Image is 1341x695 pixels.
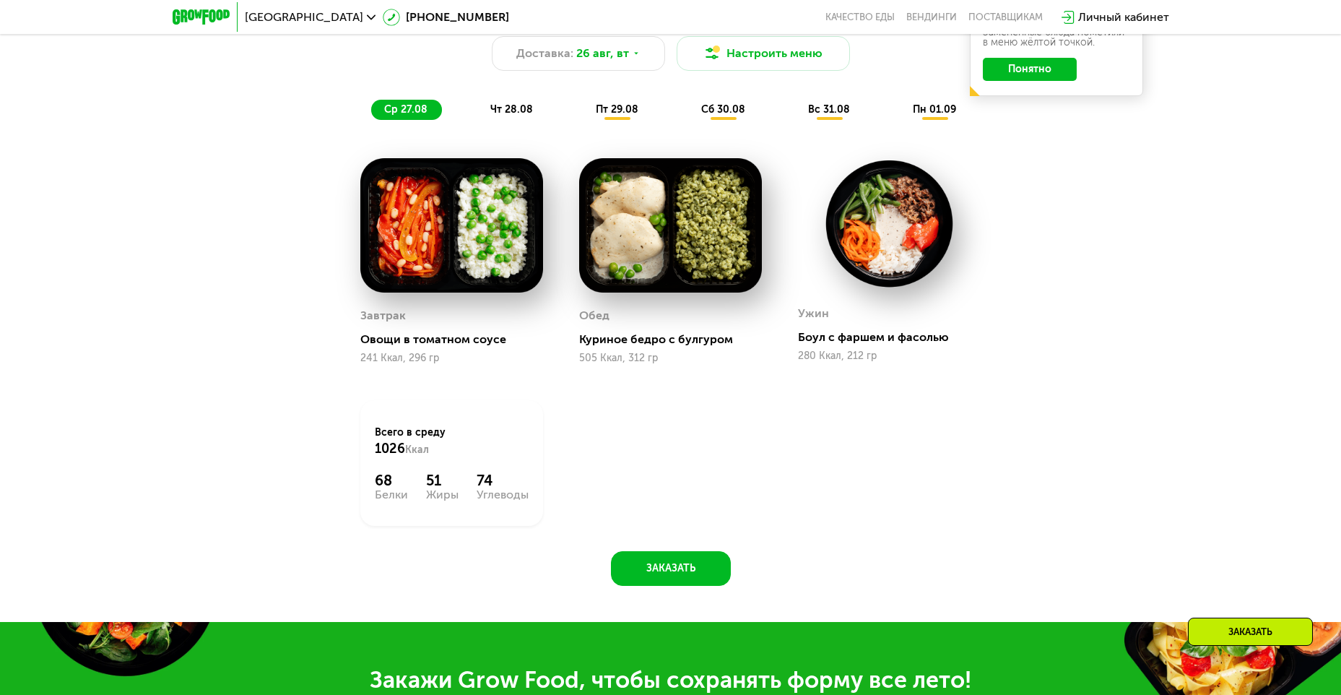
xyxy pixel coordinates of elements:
[798,303,829,324] div: Ужин
[576,45,629,62] span: 26 авг, вт
[360,332,555,347] div: Овощи в томатном соусе
[383,9,509,26] a: [PHONE_NUMBER]
[426,489,459,501] div: Жиры
[375,489,408,501] div: Белки
[611,551,731,586] button: Заказать
[360,305,406,327] div: Завтрак
[360,353,543,364] div: 241 Ккал, 296 гр
[375,426,529,457] div: Всего в среду
[426,472,459,489] div: 51
[906,12,957,23] a: Вендинги
[477,489,529,501] div: Углеводы
[798,330,992,345] div: Боул с фаршем и фасолью
[983,27,1130,48] div: Заменённые блюда пометили в меню жёлтой точкой.
[701,103,745,116] span: сб 30.08
[579,332,773,347] div: Куриное бедро с булгуром
[579,305,609,327] div: Обед
[596,103,638,116] span: пт 29.08
[490,103,533,116] span: чт 28.08
[375,441,405,457] span: 1026
[477,472,529,489] div: 74
[405,444,429,456] span: Ккал
[983,58,1077,81] button: Понятно
[375,472,408,489] div: 68
[968,12,1043,23] div: поставщикам
[516,45,573,62] span: Доставка:
[1078,9,1169,26] div: Личный кабинет
[825,12,895,23] a: Качество еды
[1188,618,1313,646] div: Заказать
[579,353,762,364] div: 505 Ккал, 312 гр
[808,103,850,116] span: вс 31.08
[384,103,428,116] span: ср 27.08
[245,12,363,23] span: [GEOGRAPHIC_DATA]
[913,103,956,116] span: пн 01.09
[677,36,850,71] button: Настроить меню
[798,350,981,362] div: 280 Ккал, 212 гр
